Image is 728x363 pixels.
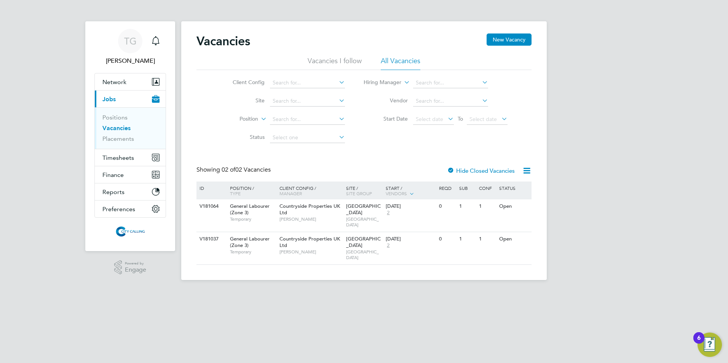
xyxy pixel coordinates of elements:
[308,56,362,70] li: Vacancies I follow
[85,21,175,251] nav: Main navigation
[124,36,137,46] span: TG
[497,199,530,213] div: Open
[386,210,391,216] span: 2
[102,114,128,121] a: Positions
[364,97,408,104] label: Vendor
[344,181,384,200] div: Site /
[477,181,497,194] div: Conf
[95,149,166,166] button: Timesheets
[279,216,342,222] span: [PERSON_NAME]
[230,216,276,222] span: Temporary
[230,249,276,255] span: Temporary
[95,73,166,90] button: Network
[222,166,271,174] span: 02 Vacancies
[196,33,250,49] h2: Vacancies
[487,33,532,46] button: New Vacancy
[469,116,497,123] span: Select date
[497,232,530,246] div: Open
[102,135,134,142] a: Placements
[358,79,401,86] label: Hiring Manager
[102,154,134,161] span: Timesheets
[437,181,457,194] div: Reqd
[95,107,166,149] div: Jobs
[230,203,270,216] span: General Labourer (Zone 3)
[279,190,302,196] span: Manager
[95,183,166,200] button: Reports
[95,91,166,107] button: Jobs
[386,190,407,196] span: Vendors
[457,181,477,194] div: Sub
[477,232,497,246] div: 1
[698,333,722,357] button: Open Resource Center, 6 new notifications
[455,114,465,124] span: To
[457,199,477,213] div: 1
[697,338,701,348] div: 6
[346,249,382,261] span: [GEOGRAPHIC_DATA]
[413,78,488,88] input: Search for...
[364,115,408,122] label: Start Date
[102,78,126,86] span: Network
[102,205,135,213] span: Preferences
[221,134,265,140] label: Status
[279,203,340,216] span: Countryside Properties UK Ltd
[230,236,270,248] span: General Labourer (Zone 3)
[278,181,344,200] div: Client Config /
[102,124,131,132] a: Vacancies
[346,190,372,196] span: Site Group
[125,260,146,267] span: Powered by
[477,199,497,213] div: 1
[416,116,443,123] span: Select date
[386,236,435,242] div: [DATE]
[270,96,345,107] input: Search for...
[114,225,147,237] img: citycalling-logo-retina.png
[457,232,477,246] div: 1
[270,132,345,143] input: Select one
[214,115,258,123] label: Position
[497,181,530,194] div: Status
[221,97,265,104] label: Site
[386,203,435,210] div: [DATE]
[437,232,457,246] div: 0
[270,78,345,88] input: Search for...
[230,190,241,196] span: Type
[94,225,166,237] a: Go to home page
[413,96,488,107] input: Search for...
[381,56,420,70] li: All Vacancies
[102,188,125,196] span: Reports
[437,199,457,213] div: 0
[125,267,146,273] span: Engage
[346,236,381,248] span: [GEOGRAPHIC_DATA]
[102,171,124,178] span: Finance
[94,29,166,65] a: TG[PERSON_NAME]
[447,167,515,174] label: Hide Closed Vacancies
[198,232,224,246] div: V181037
[346,203,381,216] span: [GEOGRAPHIC_DATA]
[198,181,224,194] div: ID
[346,216,382,228] span: [GEOGRAPHIC_DATA]
[386,242,391,249] span: 2
[270,114,345,125] input: Search for...
[279,236,340,248] span: Countryside Properties UK Ltd
[198,199,224,213] div: V181064
[102,96,116,103] span: Jobs
[95,166,166,183] button: Finance
[114,260,147,275] a: Powered byEngage
[221,79,265,86] label: Client Config
[384,181,437,201] div: Start /
[95,201,166,217] button: Preferences
[222,166,235,174] span: 02 of
[279,249,342,255] span: [PERSON_NAME]
[224,181,278,200] div: Position /
[196,166,272,174] div: Showing
[94,56,166,65] span: Toby Gibbs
